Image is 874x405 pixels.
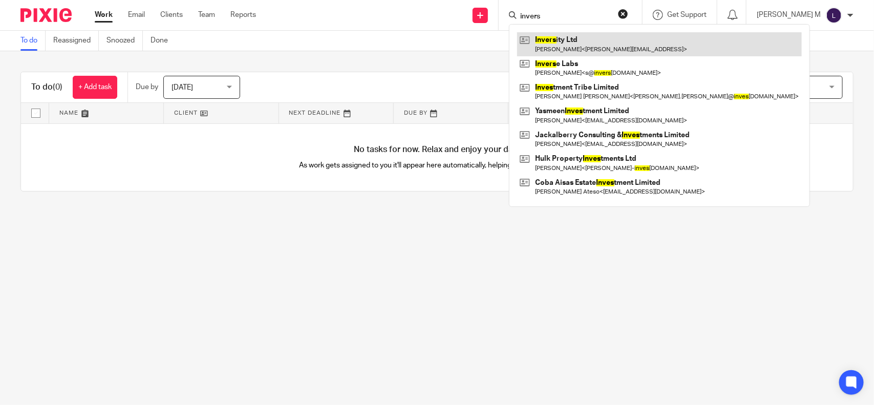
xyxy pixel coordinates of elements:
a: Email [128,10,145,20]
a: Done [151,31,176,51]
img: svg%3E [826,7,842,24]
p: [PERSON_NAME] M [757,10,821,20]
span: (0) [53,83,62,91]
span: Get Support [667,11,707,18]
button: Clear [618,9,628,19]
a: To do [20,31,46,51]
h4: No tasks for now. Relax and enjoy your day! [21,144,853,155]
a: Reports [230,10,256,20]
a: Snoozed [106,31,143,51]
input: Search [519,12,611,22]
a: Team [198,10,215,20]
a: Clients [160,10,183,20]
span: [DATE] [172,84,193,91]
a: Work [95,10,113,20]
img: Pixie [20,8,72,22]
h1: To do [31,82,62,93]
a: + Add task [73,76,117,99]
p: As work gets assigned to you it'll appear here automatically, helping you stay organised. [229,160,645,170]
p: Due by [136,82,158,92]
a: Reassigned [53,31,99,51]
